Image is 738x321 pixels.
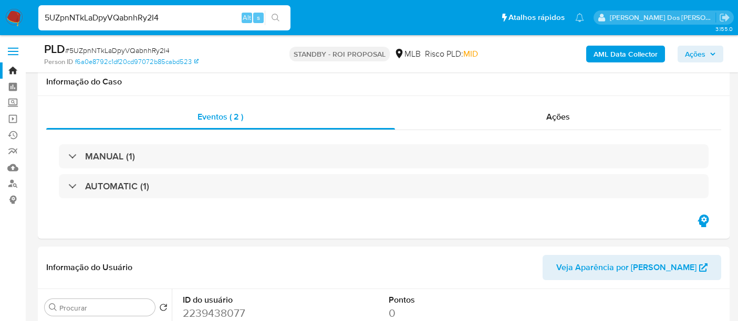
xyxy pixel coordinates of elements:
button: Veja Aparência por [PERSON_NAME] [543,255,721,280]
p: STANDBY - ROI PROPOSAL [289,47,390,61]
button: Ações [678,46,723,62]
h3: MANUAL (1) [85,151,135,162]
button: AML Data Collector [586,46,665,62]
p: renato.lopes@mercadopago.com.br [610,13,716,23]
input: Pesquise usuários ou casos... [38,11,290,25]
div: MLB [394,48,421,60]
a: Notificações [575,13,584,22]
span: Veja Aparência por [PERSON_NAME] [556,255,697,280]
h3: AUTOMATIC (1) [85,180,149,192]
a: f6a0e8792c1df20cd97072b85cabd523 [75,57,199,67]
dd: 0 [389,306,516,320]
span: MID [463,48,478,60]
span: Risco PLD: [425,48,478,60]
span: Atalhos rápidos [508,12,565,23]
input: Procurar [59,303,151,313]
span: s [257,13,260,23]
button: Procurar [49,303,57,312]
div: AUTOMATIC (1) [59,174,709,198]
div: MANUAL (1) [59,144,709,168]
h1: Informação do Caso [46,77,721,87]
span: Alt [243,13,251,23]
button: search-icon [265,10,286,25]
button: Retornar ao pedido padrão [159,303,168,315]
b: AML Data Collector [594,46,658,62]
h1: Informação do Usuário [46,262,132,273]
a: Sair [719,12,730,23]
b: Person ID [44,57,73,67]
b: PLD [44,40,65,57]
span: Ações [546,111,570,123]
span: Ações [685,46,705,62]
span: # 5UZpnNTkLaDpyVQabnhRy2I4 [65,45,170,56]
span: Eventos ( 2 ) [198,111,243,123]
dt: Pontos [389,294,516,306]
dd: 2239438077 [183,306,310,320]
dt: ID do usuário [183,294,310,306]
